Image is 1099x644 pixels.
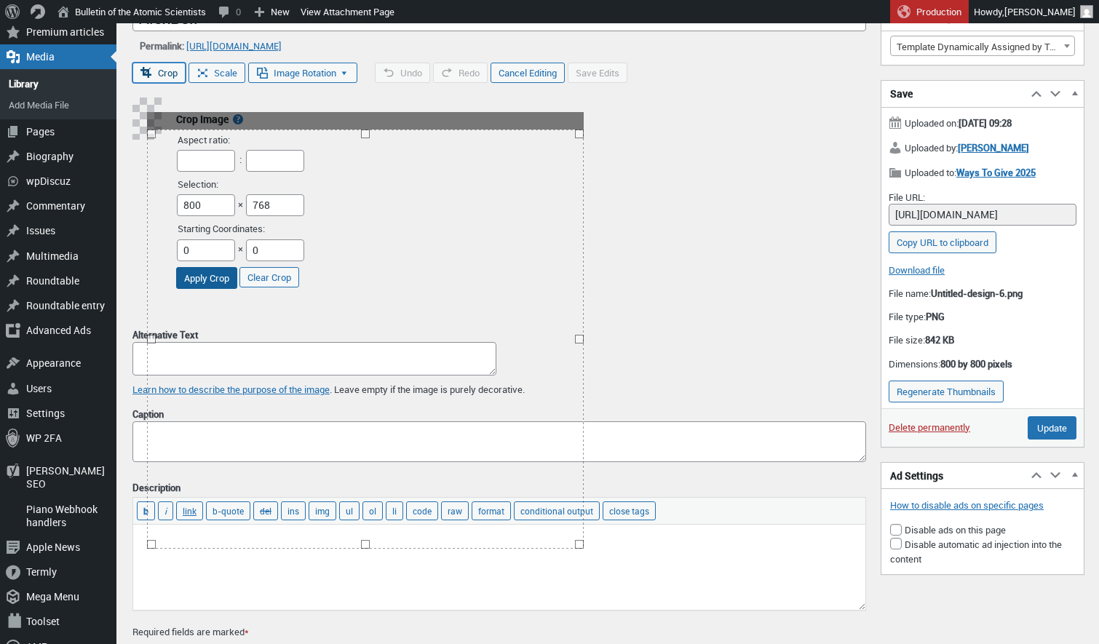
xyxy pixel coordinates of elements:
button: Save Edits [568,63,627,83]
a: Regenerate Thumbnails [889,381,1004,402]
a: Delete permanently [889,421,970,434]
a: [PERSON_NAME] [958,141,1029,154]
b: [DATE] 09:28 [959,116,1012,130]
button: Crop [132,63,186,83]
a: How to disable ads on specific pages [890,498,1044,512]
strong: Permalink: [140,39,184,52]
a: Learn how to describe the purpose of the image [132,383,330,396]
input: Close all open tags [603,501,656,520]
input: Disable automatic ad injection into the content [890,538,902,549]
strong: 842 KB [925,333,954,346]
div: Uploaded by: [881,137,1084,162]
strong: Caption [132,408,164,421]
a: [URL][DOMAIN_NAME] [186,37,282,55]
strong: Alternative Text [132,327,198,341]
div: File type: [881,306,1084,329]
label: Disable ads on this page [890,523,1006,536]
input: Bold [137,501,155,520]
div: File size: [881,329,1084,352]
button: Undo [375,63,430,83]
label: Disable automatic ad injection into the content [890,538,1062,565]
label: File URL: [889,191,925,204]
div: Uploaded to: [881,162,1084,186]
h2: Ad Settings [881,463,1027,489]
button: Cancel Editing [491,63,565,83]
span: Template Dynamically Assigned by Toolset [890,36,1075,56]
input: Update [1028,416,1076,440]
span: 800 by 800 pixels [940,357,1012,370]
div: Dimensions: [881,353,1084,376]
button: Scale [189,63,245,83]
strong: Untitled-design-6.png [931,287,1023,300]
span: Uploaded on: [889,115,1012,130]
p: . Leave empty if the image is purely decorative. [132,383,866,397]
button: Redo [433,63,488,83]
strong: PNG [926,310,945,323]
a: Download file [889,263,945,277]
div: File name: [881,282,1084,306]
strong: Description [132,481,180,494]
span: Required fields are marked [132,625,249,638]
span: Template Dynamically Assigned by Toolset [891,36,1074,57]
h2: Save [881,81,1027,107]
button: Copy URL to clipboard [889,231,996,253]
a: Ways To Give 2025 [956,166,1036,179]
button: Image Rotation [248,63,357,83]
span: [PERSON_NAME] [1004,5,1076,18]
input: Disable ads on this page [890,524,902,536]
